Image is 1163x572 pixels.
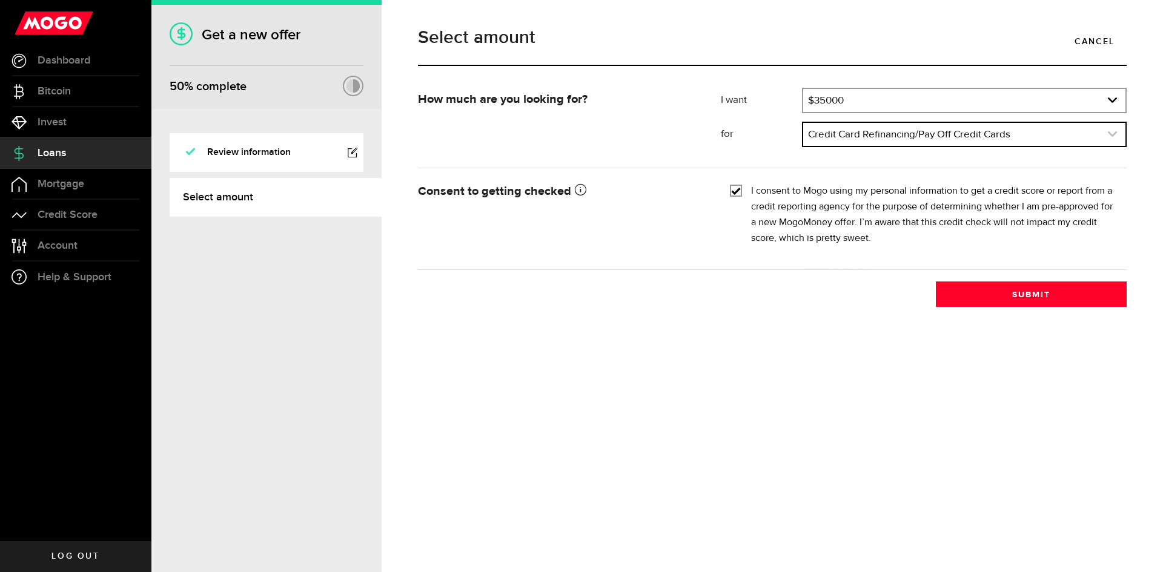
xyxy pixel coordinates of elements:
span: Invest [38,117,67,128]
strong: Consent to getting checked [418,185,586,197]
span: 50 [170,79,184,94]
span: Loans [38,148,66,159]
li: Medical/Dental Expenses [803,321,1125,340]
span: Bitcoin [38,86,71,97]
li: Emergency Loan [803,301,1125,321]
span: Credit Score [38,209,98,220]
div: % complete [170,76,247,97]
li: Vacation/Travel [803,263,1125,282]
h1: Select amount [418,28,1127,47]
span: Dashboard [38,55,90,66]
label: I want [721,93,802,108]
li: Select purpose [803,146,1125,166]
input: I consent to Mogo using my personal information to get a credit score or report from a credit rep... [730,183,742,196]
span: Mortgage [38,179,84,189]
h1: Get a new offer [170,26,363,44]
li: Small Business Expense [803,243,1125,263]
li: Home Improvements/Moving Expenses [803,205,1125,224]
strong: How much are you looking for? [418,93,588,105]
label: I consent to Mogo using my personal information to get a credit score or report from a credit rep... [751,183,1118,246]
label: for [721,127,802,142]
li: Tuition/Student Loans [803,282,1125,301]
button: Open LiveChat chat widget [10,5,46,41]
li: Other Purpose [803,360,1125,379]
a: Cancel [1062,28,1127,54]
a: Select amount [170,178,382,217]
a: expand select [803,123,1125,146]
li: Debt Consolidation [803,185,1125,205]
li: Credit Card Refinancing/Pay Off Credit Cards [803,166,1125,185]
span: Log out [51,552,99,560]
a: Review information [170,133,363,172]
a: expand select [803,89,1125,112]
span: Account [38,240,78,251]
span: Help & Support [38,272,111,283]
li: Household Expenses [803,340,1125,360]
li: Car Financing/Loan [803,224,1125,243]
